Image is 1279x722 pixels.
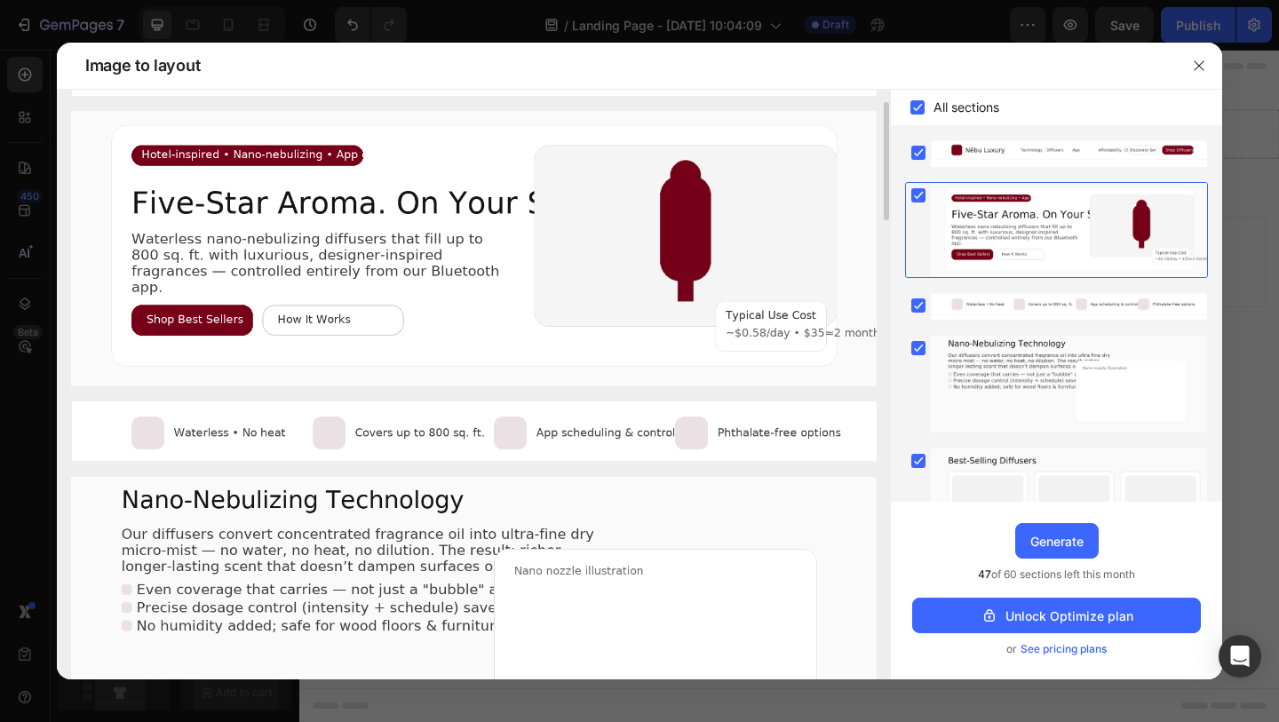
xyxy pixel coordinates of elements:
div: Choose templates [342,212,449,231]
span: Add section [491,172,576,191]
div: or [912,640,1201,658]
button: Generate [1015,523,1099,559]
span: from URL or image [479,234,574,250]
span: Image to layout [85,55,200,76]
span: 47 [978,567,991,581]
div: Generate layout [481,212,575,231]
span: inspired by CRO experts [333,234,455,250]
span: See pricing plans [1021,640,1107,658]
span: of 60 sections left this month [978,566,1135,583]
span: then drag & drop elements [598,234,730,250]
button: Unlock Optimize plan [912,598,1201,633]
div: Add blank section [611,212,719,231]
div: Drop element here [497,84,591,99]
div: Unlock Optimize plan [981,607,1133,625]
span: All sections [933,97,999,118]
div: Generate [1030,532,1084,551]
div: Open Intercom Messenger [1219,635,1261,678]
